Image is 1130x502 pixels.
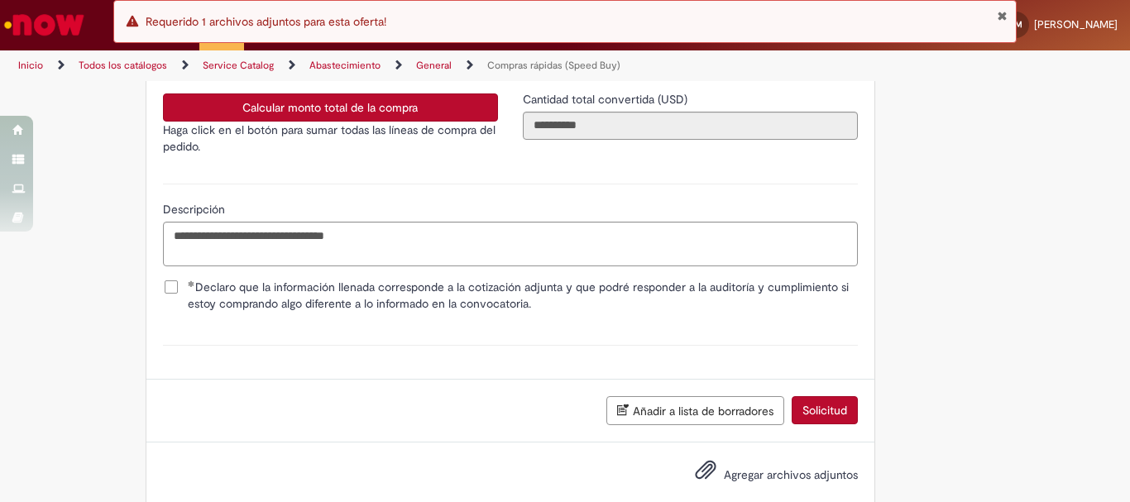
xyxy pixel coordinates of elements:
[309,59,381,72] a: Abastecimiento
[12,50,741,81] ul: Rutas de acceso a la página
[146,14,386,29] span: Requerido 1 archivos adjuntos para esta oferta!
[523,112,858,140] input: Cantidad total convertida (USD)
[487,59,620,72] a: Compras rápidas (Speed Buy)
[724,467,858,482] span: Agregar archivos adjuntos
[163,93,498,122] button: Calcular monto total de la compra
[691,455,721,493] button: Agregar archivos adjuntos
[792,396,858,424] button: Solicitud
[523,92,691,107] span: Solo lectura: Cantidad total convertida (USD)
[163,222,858,266] textarea: Descripción
[188,279,858,312] span: Declaro que la información llenada corresponde a la cotización adjunta y que podré responder a la...
[163,122,498,155] p: Haga click en el botón para sumar todas las líneas de compra del pedido.
[416,59,452,72] a: General
[18,59,43,72] a: Inicio
[997,9,1008,22] button: Cerrar notificación
[188,280,195,287] span: Cumplimentación obligatoria
[163,202,228,217] span: Descripción
[606,396,784,425] button: Añadir a lista de borradores
[79,59,167,72] a: Todos los catálogos
[1034,17,1118,31] span: [PERSON_NAME]
[203,59,274,72] a: Service Catalog
[523,91,691,108] label: Solo lectura: Cantidad total convertida (USD)
[2,8,87,41] img: ServiceNow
